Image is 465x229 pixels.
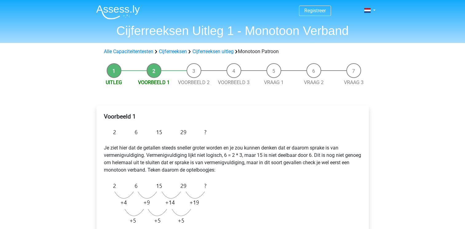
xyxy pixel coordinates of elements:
[104,179,210,228] img: Figure sequences Example 3 explanation.png
[304,8,326,14] a: Registreer
[159,49,187,54] a: Cijferreeksen
[304,80,324,85] a: Vraag 2
[104,113,136,120] b: Voorbeeld 1
[106,80,122,85] a: Uitleg
[264,80,284,85] a: Vraag 1
[178,80,210,85] a: Voorbeeld 2
[104,49,153,54] a: Alle Capaciteitentesten
[344,80,364,85] a: Vraag 3
[192,49,234,54] a: Cijferreeksen uitleg
[218,80,250,85] a: Voorbeeld 3
[138,80,170,85] a: Voorbeeld 1
[91,23,374,38] h1: Cijferreeksen Uitleg 1 - Monotoon Verband
[96,5,140,19] img: Assessly
[101,48,364,55] div: Monotoon Patroon
[104,125,210,139] img: Figure sequences Example 3.png
[104,144,361,174] p: Je ziet hier dat de getallen steeds sneller groter worden en je zou kunnen denken dat er daarom s...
